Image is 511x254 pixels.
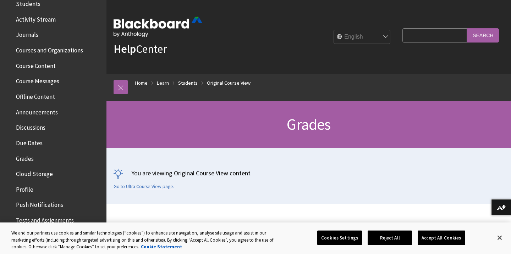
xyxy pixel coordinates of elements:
select: Site Language Selector [334,30,391,44]
span: Profile [16,184,33,193]
span: Grades [16,153,34,162]
a: Go to Ultra Course View page. [114,184,174,190]
button: Reject All [368,230,412,245]
span: Cloud Storage [16,168,53,177]
strong: Help [114,42,136,56]
span: Courses and Organizations [16,44,83,54]
button: Cookies Settings [317,230,362,245]
a: Original Course View [207,79,251,88]
button: Accept All Cookies [418,230,465,245]
span: Due Dates [16,137,43,147]
div: We and our partners use cookies and similar technologies (“cookies”) to enhance site navigation, ... [11,230,281,250]
p: You are viewing Original Course View content [114,169,504,177]
span: Course Messages [16,75,59,85]
span: Discussions [16,122,45,131]
a: More information about your privacy, opens in a new tab [141,244,182,250]
span: Tests and Assignments [16,214,74,224]
img: Blackboard by Anthology [114,17,202,37]
span: Announcements [16,106,58,116]
input: Search [467,28,499,42]
span: Activity Stream [16,13,56,23]
button: Close [492,230,507,245]
span: Offline Content [16,91,55,100]
span: Journals [16,29,38,39]
span: Grades [287,114,330,134]
a: Home [135,79,148,88]
span: Course Content [16,60,56,69]
a: HelpCenter [114,42,167,56]
a: Students [178,79,198,88]
a: Learn [157,79,169,88]
span: Push Notifications [16,199,63,209]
